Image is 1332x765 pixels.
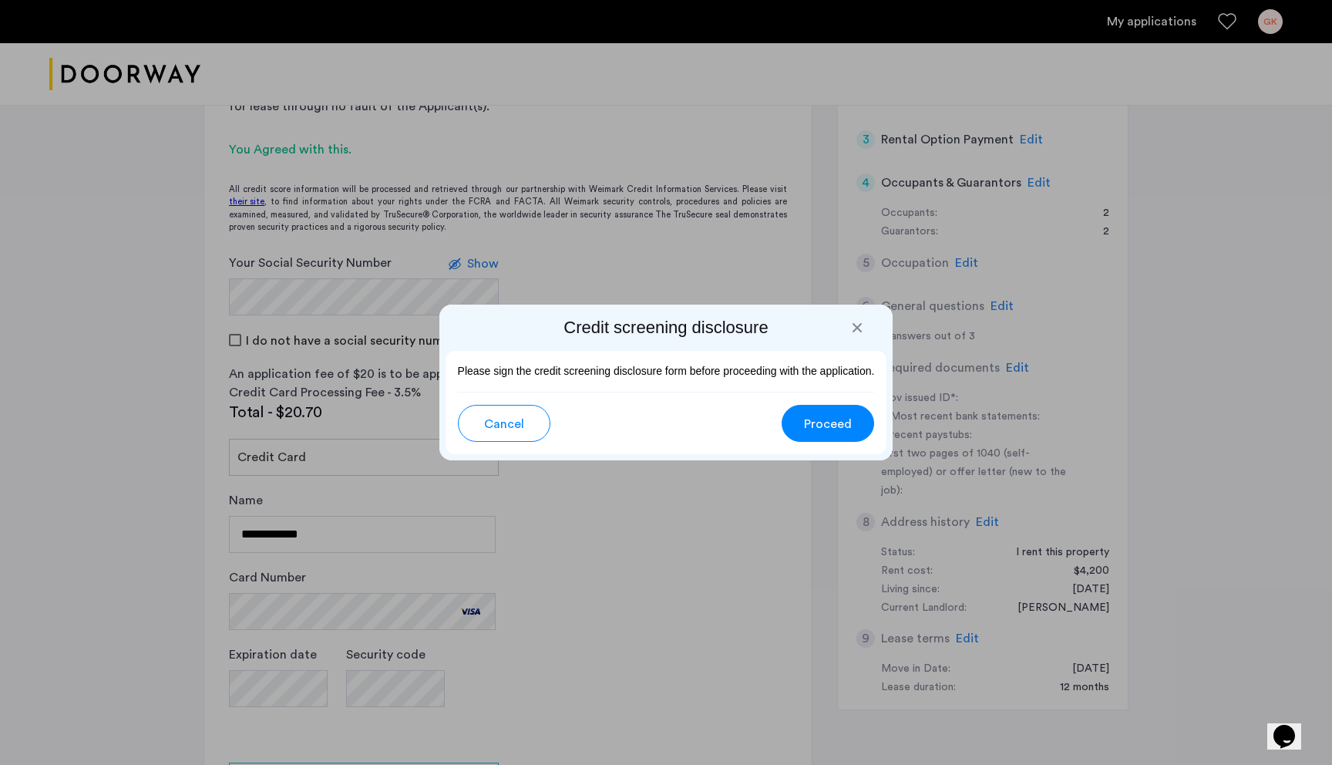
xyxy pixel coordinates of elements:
h2: Credit screening disclosure [446,317,887,339]
span: Cancel [484,415,524,433]
iframe: chat widget [1267,703,1317,750]
span: Proceed [804,415,852,433]
p: Please sign the credit screening disclosure form before proceeding with the application. [458,363,875,379]
button: button [782,405,874,442]
button: button [458,405,550,442]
